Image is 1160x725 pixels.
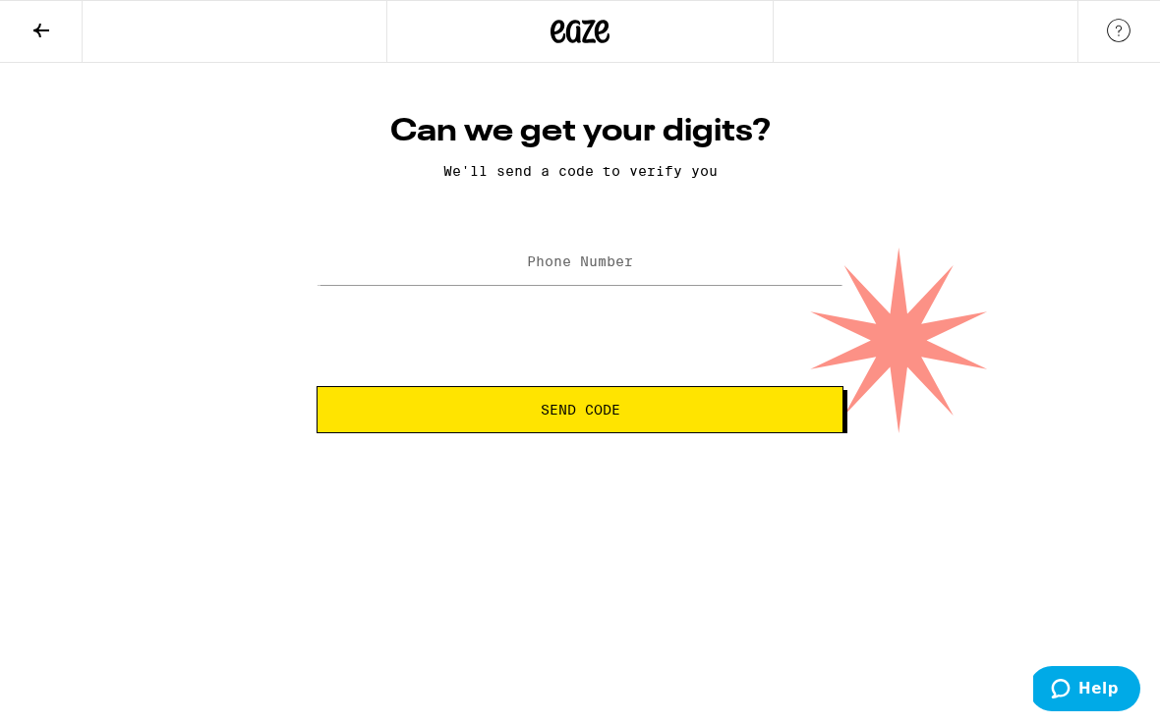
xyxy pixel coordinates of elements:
[541,403,620,417] span: Send Code
[317,163,843,179] p: We'll send a code to verify you
[527,253,633,269] label: Phone Number
[317,241,843,285] input: Phone Number
[317,112,843,151] h1: Can we get your digits?
[1033,666,1140,715] iframe: Opens a widget where you can find more information
[317,386,843,433] button: Send Code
